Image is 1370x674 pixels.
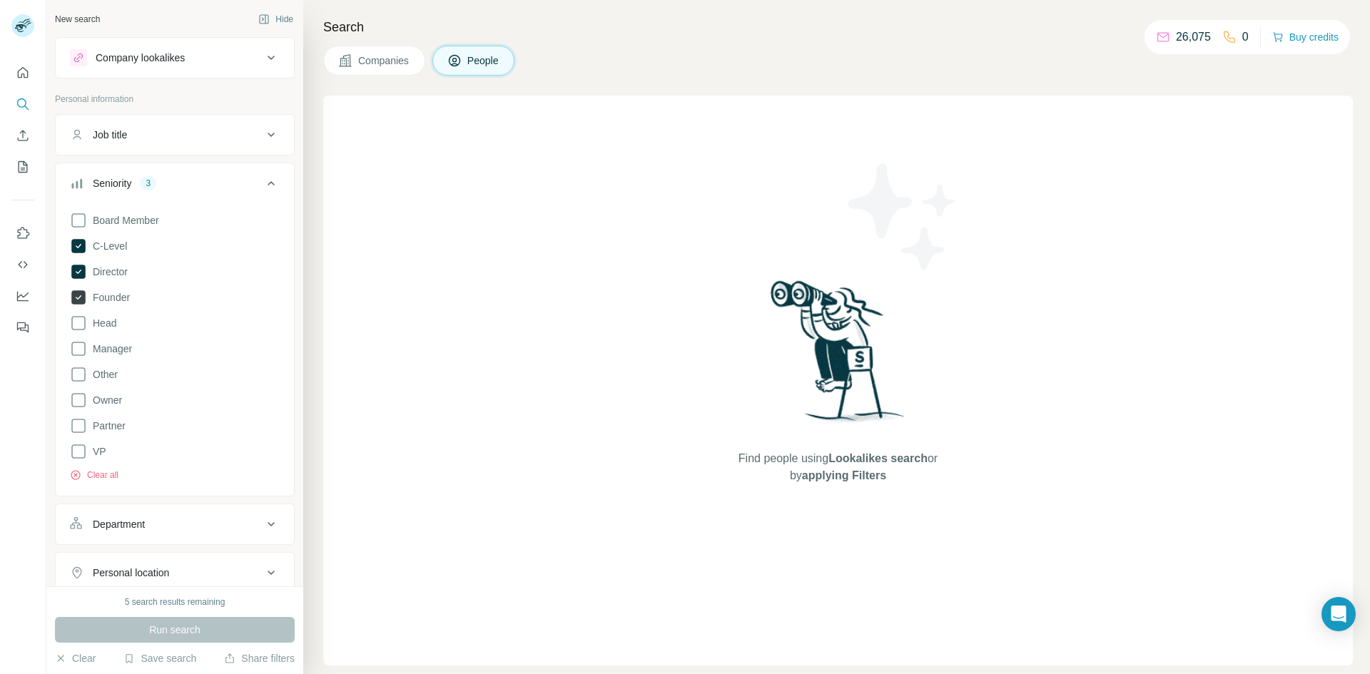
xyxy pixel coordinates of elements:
[87,444,106,459] span: VP
[1321,597,1356,631] div: Open Intercom Messenger
[358,53,410,68] span: Companies
[467,53,500,68] span: People
[828,452,928,464] span: Lookalikes search
[87,419,126,433] span: Partner
[93,566,169,580] div: Personal location
[11,154,34,180] button: My lists
[11,283,34,309] button: Dashboard
[56,507,294,541] button: Department
[224,651,295,665] button: Share filters
[55,93,295,106] p: Personal information
[87,265,128,279] span: Director
[11,252,34,277] button: Use Surfe API
[248,9,303,30] button: Hide
[55,651,96,665] button: Clear
[125,596,225,608] div: 5 search results remaining
[56,118,294,152] button: Job title
[56,41,294,75] button: Company lookalikes
[70,469,118,481] button: Clear all
[93,128,127,142] div: Job title
[87,239,127,253] span: C-Level
[56,556,294,590] button: Personal location
[11,91,34,117] button: Search
[87,213,159,228] span: Board Member
[1242,29,1249,46] p: 0
[96,51,185,65] div: Company lookalikes
[11,123,34,148] button: Enrich CSV
[323,17,1353,37] h4: Search
[55,13,100,26] div: New search
[1272,27,1339,47] button: Buy credits
[87,290,130,305] span: Founder
[93,517,145,531] div: Department
[724,450,952,484] span: Find people using or by
[87,367,118,382] span: Other
[123,651,196,665] button: Save search
[764,277,913,436] img: Surfe Illustration - Woman searching with binoculars
[11,220,34,246] button: Use Surfe on LinkedIn
[802,469,886,481] span: applying Filters
[56,166,294,206] button: Seniority3
[838,153,967,281] img: Surfe Illustration - Stars
[11,60,34,86] button: Quick start
[87,342,132,356] span: Manager
[93,176,131,190] div: Seniority
[140,177,156,190] div: 3
[1176,29,1211,46] p: 26,075
[87,393,122,407] span: Owner
[11,315,34,340] button: Feedback
[87,316,116,330] span: Head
